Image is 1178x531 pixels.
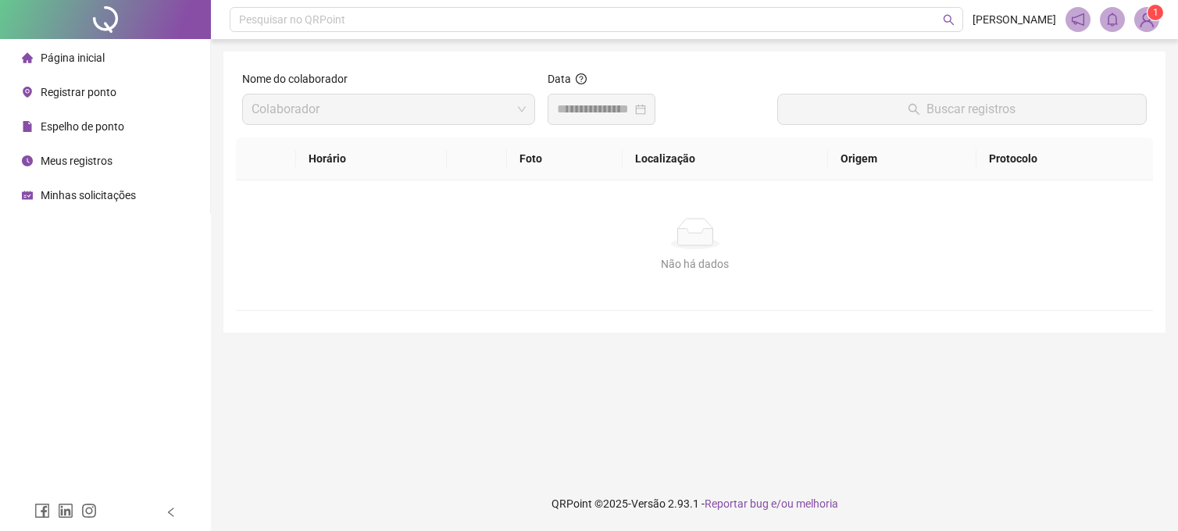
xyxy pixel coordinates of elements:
[81,503,97,519] span: instagram
[576,73,587,84] span: question-circle
[1071,12,1085,27] span: notification
[777,94,1147,125] button: Buscar registros
[34,503,50,519] span: facebook
[22,121,33,132] span: file
[41,52,105,64] span: Página inicial
[211,476,1178,531] footer: QRPoint © 2025 - 2.93.1 -
[41,189,136,201] span: Minhas solicitações
[41,155,112,167] span: Meus registros
[828,137,977,180] th: Origem
[631,497,666,510] span: Versão
[507,137,622,180] th: Foto
[943,14,955,26] span: search
[41,120,124,133] span: Espelho de ponto
[166,507,177,518] span: left
[242,70,358,87] label: Nome do colaborador
[548,73,571,85] span: Data
[1105,12,1119,27] span: bell
[623,137,828,180] th: Localização
[41,86,116,98] span: Registrar ponto
[1148,5,1163,20] sup: Atualize o seu contato no menu Meus Dados
[58,503,73,519] span: linkedin
[255,255,1135,273] div: Não há dados
[976,137,1154,180] th: Protocolo
[705,497,838,510] span: Reportar bug e/ou melhoria
[296,137,447,180] th: Horário
[973,11,1056,28] span: [PERSON_NAME]
[22,190,33,201] span: schedule
[22,87,33,98] span: environment
[1153,7,1158,18] span: 1
[22,52,33,63] span: home
[22,155,33,166] span: clock-circle
[1135,8,1158,31] img: 83526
